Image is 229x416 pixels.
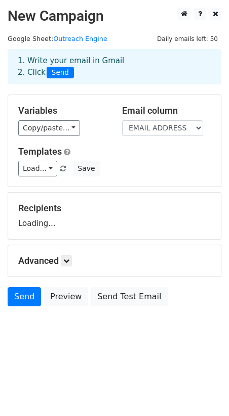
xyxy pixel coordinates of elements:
[8,287,41,306] a: Send
[18,146,62,157] a: Templates
[18,255,211,266] h5: Advanced
[8,8,221,25] h2: New Campaign
[154,35,221,42] a: Daily emails left: 50
[53,35,107,42] a: Outreach Engine
[122,105,211,116] h5: Email column
[73,161,99,176] button: Save
[18,120,80,136] a: Copy/paste...
[18,203,211,229] div: Loading...
[44,287,88,306] a: Preview
[8,35,107,42] small: Google Sheet:
[91,287,168,306] a: Send Test Email
[154,33,221,44] span: Daily emails left: 50
[47,67,74,79] span: Send
[18,161,57,176] a: Load...
[10,55,219,78] div: 1. Write your email in Gmail 2. Click
[18,105,107,116] h5: Variables
[18,203,211,214] h5: Recipients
